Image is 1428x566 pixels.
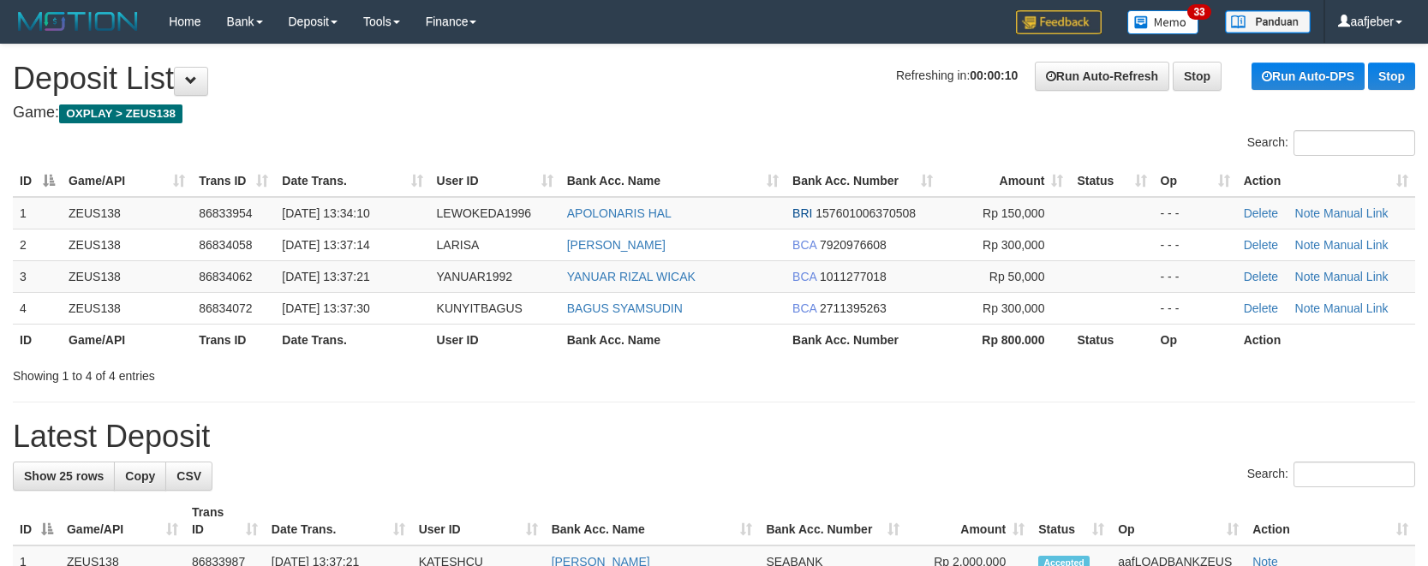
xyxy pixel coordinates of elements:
span: Copy 1011277018 to clipboard [820,270,887,283]
a: Delete [1244,270,1278,283]
span: 86834058 [199,238,252,252]
td: 1 [13,197,62,229]
h4: Game: [13,104,1415,122]
th: Bank Acc. Name [560,324,786,355]
span: 33 [1187,4,1210,20]
span: CSV [176,469,201,483]
span: BCA [792,270,816,283]
span: BCA [792,238,816,252]
a: Manual Link [1323,301,1389,315]
th: Trans ID [192,324,275,355]
a: BAGUS SYAMSUDIN [567,301,683,315]
th: Trans ID: activate to sort column ascending [185,497,265,545]
img: Button%20Memo.svg [1127,10,1199,34]
td: 3 [13,260,62,292]
a: Manual Link [1323,270,1389,283]
span: Refreshing in: [896,69,1018,82]
th: Rp 800.000 [940,324,1070,355]
span: Rp 300,000 [983,238,1044,252]
span: LEWOKEDA1996 [437,206,532,220]
th: Action [1237,324,1415,355]
td: ZEUS138 [62,197,192,229]
span: Copy 2711395263 to clipboard [820,301,887,315]
th: Action: activate to sort column ascending [1246,497,1415,545]
span: Copy 157601006370508 to clipboard [816,206,916,220]
th: User ID: activate to sort column ascending [430,165,560,197]
th: ID: activate to sort column descending [13,497,60,545]
a: Stop [1173,62,1222,91]
th: User ID [430,324,560,355]
span: 86834062 [199,270,252,283]
a: CSV [165,462,212,491]
a: Note [1295,301,1321,315]
th: Game/API: activate to sort column ascending [62,165,192,197]
span: YANUAR1992 [437,270,512,283]
h1: Latest Deposit [13,420,1415,454]
a: [PERSON_NAME] [567,238,666,252]
span: Copy [125,469,155,483]
label: Search: [1247,130,1415,156]
th: Game/API: activate to sort column ascending [60,497,185,545]
th: Status: activate to sort column ascending [1070,165,1153,197]
th: Trans ID: activate to sort column ascending [192,165,275,197]
span: [DATE] 13:37:21 [282,270,369,283]
img: MOTION_logo.png [13,9,143,34]
a: Note [1295,270,1321,283]
h1: Deposit List [13,62,1415,96]
span: Copy 7920976608 to clipboard [820,238,887,252]
th: Bank Acc. Name: activate to sort column ascending [560,165,786,197]
span: BRI [792,206,812,220]
strong: 00:00:10 [970,69,1018,82]
a: Note [1295,206,1321,220]
th: Status: activate to sort column ascending [1031,497,1111,545]
th: Game/API [62,324,192,355]
div: Showing 1 to 4 of 4 entries [13,360,583,384]
a: Copy [114,462,166,491]
span: [DATE] 13:37:30 [282,301,369,315]
td: - - - [1154,260,1237,292]
span: KUNYITBAGUS [437,301,523,315]
input: Search: [1294,130,1415,156]
th: ID [13,324,62,355]
a: Note [1295,238,1321,252]
th: Date Trans.: activate to sort column ascending [265,497,412,545]
span: Rp 50,000 [989,270,1045,283]
th: Amount: activate to sort column ascending [940,165,1070,197]
th: Op: activate to sort column ascending [1154,165,1237,197]
th: Bank Acc. Name: activate to sort column ascending [545,497,760,545]
td: ZEUS138 [62,292,192,324]
th: User ID: activate to sort column ascending [412,497,545,545]
th: Amount: activate to sort column ascending [906,497,1031,545]
td: 4 [13,292,62,324]
span: Rp 150,000 [983,206,1044,220]
th: Status [1070,324,1153,355]
span: OXPLAY > ZEUS138 [59,104,182,123]
th: Date Trans. [275,324,429,355]
input: Search: [1294,462,1415,487]
span: BCA [792,301,816,315]
th: Bank Acc. Number: activate to sort column ascending [759,497,906,545]
a: Run Auto-DPS [1252,63,1365,90]
a: Stop [1368,63,1415,90]
a: Manual Link [1323,238,1389,252]
label: Search: [1247,462,1415,487]
th: Bank Acc. Number [786,324,940,355]
a: Show 25 rows [13,462,115,491]
th: ID: activate to sort column descending [13,165,62,197]
img: panduan.png [1225,10,1311,33]
span: Rp 300,000 [983,301,1044,315]
a: Run Auto-Refresh [1035,62,1169,91]
a: Delete [1244,206,1278,220]
th: Op: activate to sort column ascending [1111,497,1246,545]
td: ZEUS138 [62,229,192,260]
a: YANUAR RIZAL WICAK [567,270,696,283]
img: Feedback.jpg [1016,10,1102,34]
span: Show 25 rows [24,469,104,483]
a: APOLONARIS HAL [567,206,672,220]
a: Manual Link [1323,206,1389,220]
td: ZEUS138 [62,260,192,292]
th: Op [1154,324,1237,355]
span: [DATE] 13:37:14 [282,238,369,252]
span: [DATE] 13:34:10 [282,206,369,220]
td: - - - [1154,292,1237,324]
